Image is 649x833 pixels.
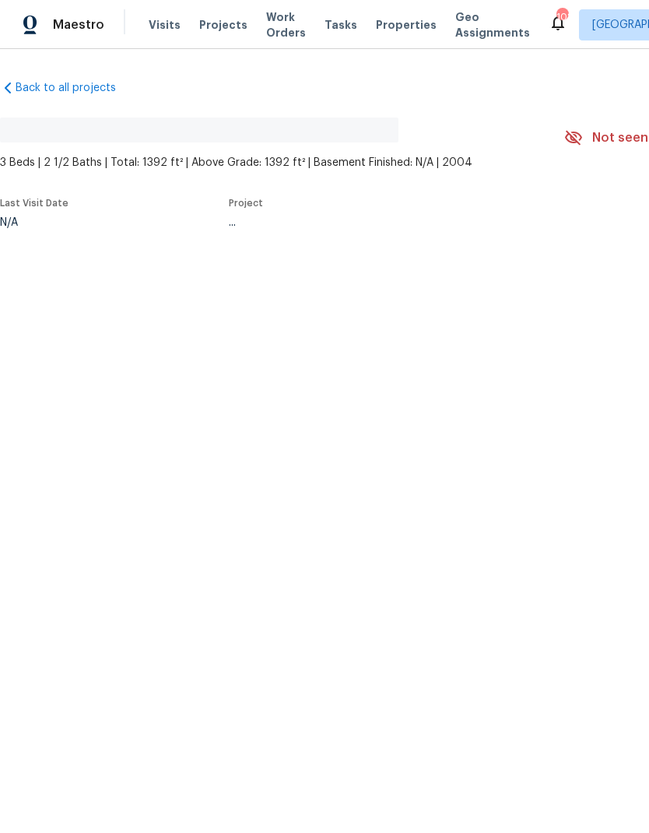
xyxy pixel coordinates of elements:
[229,199,263,208] span: Project
[199,17,247,33] span: Projects
[53,17,104,33] span: Maestro
[149,17,181,33] span: Visits
[229,217,528,228] div: ...
[324,19,357,30] span: Tasks
[455,9,530,40] span: Geo Assignments
[376,17,437,33] span: Properties
[266,9,306,40] span: Work Orders
[556,9,567,25] div: 108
